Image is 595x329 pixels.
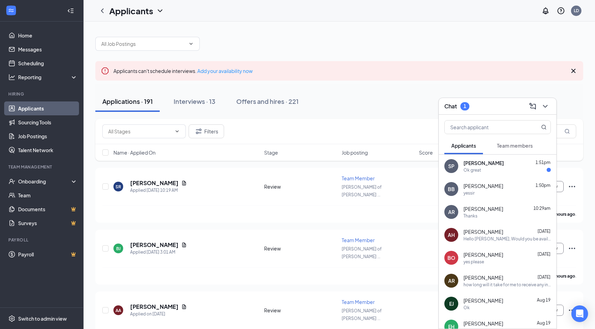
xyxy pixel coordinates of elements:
div: AH [448,231,455,238]
a: Add your availability now [197,68,253,74]
svg: MagnifyingGlass [564,129,570,134]
a: Talent Network [18,143,78,157]
svg: QuestionInfo [557,7,565,15]
svg: Notifications [541,7,550,15]
div: 1 [463,103,466,109]
svg: Collapse [67,7,74,14]
div: Applied [DATE] 3:01 AM [130,249,187,256]
div: Applied on [DATE] [130,311,187,318]
span: [PERSON_NAME] [463,251,503,258]
span: Score [419,149,433,156]
div: AR [448,277,455,284]
a: Team [18,188,78,202]
span: [PERSON_NAME] of [PERSON_NAME] ... [342,184,382,197]
svg: Analysis [8,74,15,81]
div: Reporting [18,74,78,81]
svg: Document [181,242,187,248]
span: [PERSON_NAME] [463,274,503,281]
span: Aug 19 [537,297,550,303]
div: yessir [463,190,475,196]
svg: ChevronDown [156,7,164,15]
div: Review [264,183,338,190]
a: PayrollCrown [18,247,78,261]
b: 5 hours ago [552,212,575,217]
a: SurveysCrown [18,216,78,230]
div: LD [574,8,579,14]
span: Team members [497,142,533,149]
div: Review [264,245,338,252]
h5: [PERSON_NAME] [130,179,178,187]
h5: [PERSON_NAME] [130,241,178,249]
div: EJ [449,300,454,307]
span: [PERSON_NAME] [463,182,503,189]
svg: UserCheck [8,178,15,185]
span: Job posting [342,149,368,156]
svg: Document [181,304,187,310]
h3: Chat [444,102,457,110]
svg: Ellipses [568,244,576,253]
svg: Error [101,67,109,75]
svg: Ellipses [568,306,576,314]
span: 1:50pm [535,183,550,188]
span: Applicants can't schedule interviews. [113,68,253,74]
span: Team Member [342,175,375,181]
span: [DATE] [538,229,550,234]
span: Team Member [342,237,375,243]
svg: ComposeMessage [529,102,537,110]
span: [DATE] [538,274,550,280]
div: BJ [116,246,121,252]
a: Job Postings [18,129,78,143]
svg: Document [181,180,187,186]
div: Interviews · 13 [174,97,215,106]
svg: ChevronDown [188,41,194,47]
div: Ok great [463,167,481,173]
div: Team Management [8,164,76,170]
span: [PERSON_NAME] of [PERSON_NAME] ... [342,308,382,321]
svg: Cross [569,67,578,75]
div: Thanks [463,213,477,219]
div: Switch to admin view [18,315,67,322]
svg: ChevronDown [174,129,180,134]
a: Sourcing Tools [18,115,78,129]
div: Ok [463,305,470,311]
span: [PERSON_NAME] of [PERSON_NAME] ... [342,246,382,259]
div: Review [264,307,338,314]
div: Offers and hires · 221 [236,97,299,106]
div: yes please [463,259,484,265]
span: Name · Applied On [113,149,156,156]
span: [PERSON_NAME] [463,297,503,304]
span: 10:29am [533,206,550,211]
span: [PERSON_NAME] [463,320,503,327]
div: how long will it take for me to receive any information [463,282,551,288]
div: BB [448,186,455,192]
svg: MagnifyingGlass [541,124,547,130]
span: 1:51pm [535,160,550,165]
h5: [PERSON_NAME] [130,303,178,311]
a: Applicants [18,101,78,115]
a: Messages [18,42,78,56]
svg: ChevronDown [541,102,549,110]
div: Onboarding [18,178,72,185]
div: Hiring [8,91,76,97]
button: ChevronDown [540,101,551,112]
svg: ChevronLeft [98,7,106,15]
span: Applicants [451,142,476,149]
span: [DATE] [538,252,550,257]
h1: Applicants [109,5,153,17]
span: [PERSON_NAME] [463,205,503,212]
div: SR [116,184,121,190]
div: Open Intercom Messenger [571,305,588,322]
div: Applications · 191 [102,97,153,106]
svg: Settings [8,315,15,322]
svg: WorkstreamLogo [8,7,15,14]
span: [PERSON_NAME] [463,159,504,166]
div: Payroll [8,237,76,243]
input: All Job Postings [101,40,185,48]
span: Aug 19 [537,320,550,326]
div: SP [448,163,454,170]
div: Applied [DATE] 10:19 AM [130,187,187,194]
svg: Filter [195,127,203,135]
input: All Stages [108,128,172,135]
div: Hello [PERSON_NAME], Would you be available to come interview this week? Thank you, [PERSON_NAME] [463,236,551,242]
